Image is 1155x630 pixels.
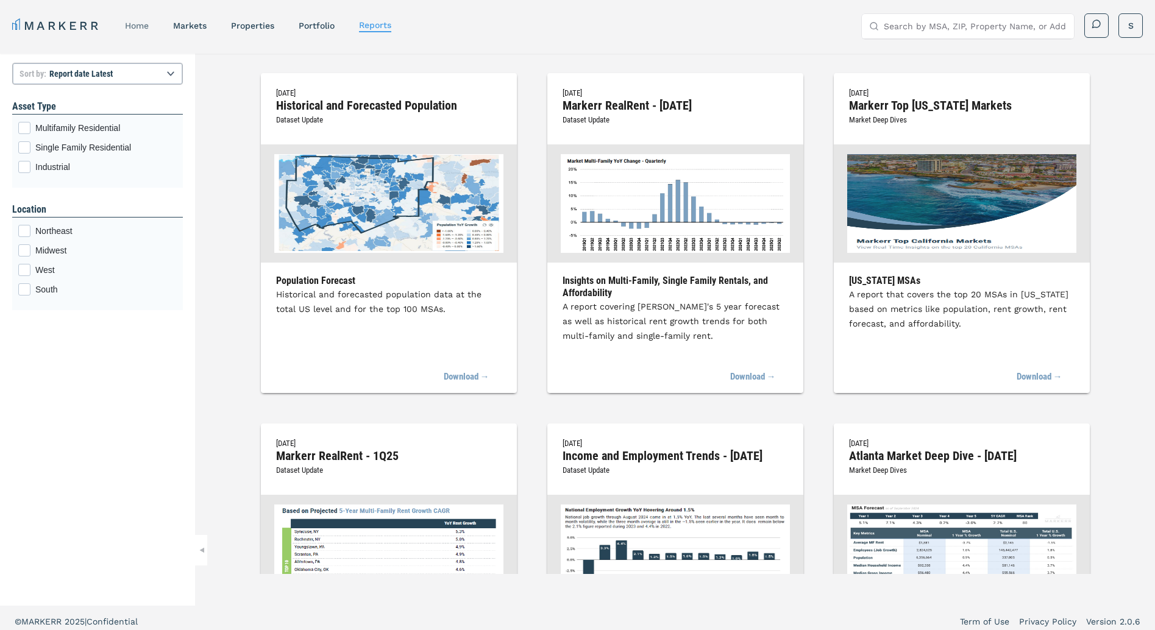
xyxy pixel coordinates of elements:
span: Historical and forecasted population data at the total US level and for the top 100 MSAs. [276,289,482,314]
span: Dataset Update [276,465,323,475]
span: [DATE] [276,439,296,448]
h2: Income and Employment Trends - [DATE] [563,450,788,461]
span: Industrial [35,161,177,173]
span: Dataset Update [563,465,609,475]
span: Dataset Update [563,115,609,124]
h2: Markerr Top [US_STATE] Markets [849,100,1075,111]
div: Industrial checkbox input [18,161,177,173]
div: Northeast checkbox input [18,225,177,237]
input: Search by MSA, ZIP, Property Name, or Address [884,14,1067,38]
span: Multifamily Residential [35,122,177,134]
div: West checkbox input [18,264,177,276]
h3: [US_STATE] MSAs [849,275,1075,287]
span: 2025 | [65,617,87,626]
span: Northeast [35,225,177,237]
span: A report covering [PERSON_NAME]'s 5 year forecast as well as historical rent growth trends for bo... [563,302,780,341]
h1: Location [12,202,183,217]
a: home [125,21,149,30]
span: Dataset Update [276,115,323,124]
span: [DATE] [276,88,296,97]
a: Download → [730,364,776,391]
span: S [1128,19,1134,32]
img: Atlanta Market Deep Dive - 11.4.24 [847,504,1076,603]
h2: Atlanta Market Deep Dive - [DATE] [849,450,1075,461]
a: reports [359,20,391,30]
span: [DATE] [563,439,582,448]
h1: Asset Type [12,99,183,114]
a: Download → [1017,364,1062,391]
img: Income and Employment Trends - August 2024 [561,504,790,603]
span: Market Deep Dives [849,115,907,124]
span: Market Deep Dives [849,465,907,475]
span: Single Family Residential [35,141,177,154]
span: A report that covers the top 20 MSAs in [US_STATE] based on metrics like population, rent growth,... [849,289,1068,328]
div: South checkbox input [18,283,177,296]
span: [DATE] [849,439,869,448]
a: Term of Use [960,615,1009,628]
a: properties [231,21,274,30]
div: Multifamily Residential checkbox input [18,122,177,134]
h2: Markerr RealRent - [DATE] [563,100,788,111]
span: West [35,264,177,276]
button: S [1118,13,1143,38]
div: Single Family Residential checkbox input [18,141,177,154]
span: [DATE] [849,88,869,97]
h2: Markerr RealRent - 1Q25 [276,450,502,461]
span: MARKERR [21,617,65,626]
span: [DATE] [563,88,582,97]
a: Portfolio [299,21,335,30]
a: MARKERR [12,17,101,34]
a: Download → [444,364,489,391]
span: © [15,617,21,626]
h2: Historical and Forecasted Population [276,100,502,111]
div: Midwest checkbox input [18,244,177,257]
img: Markerr RealRent - May 2025 [561,154,790,253]
a: Version 2.0.6 [1086,615,1140,628]
select: Sort by: [12,63,183,85]
a: Privacy Policy [1019,615,1076,628]
a: markets [173,21,207,30]
h3: Insights on Multi-Family, Single Family Rentals, and Affordability [563,275,788,299]
span: South [35,283,177,296]
h3: Population Forecast [276,275,502,287]
img: Historical and Forecasted Population [274,154,503,253]
img: Markerr Top California Markets [847,154,1076,253]
img: Markerr RealRent - 1Q25 [274,504,503,603]
span: Midwest [35,244,177,257]
span: Confidential [87,617,138,626]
